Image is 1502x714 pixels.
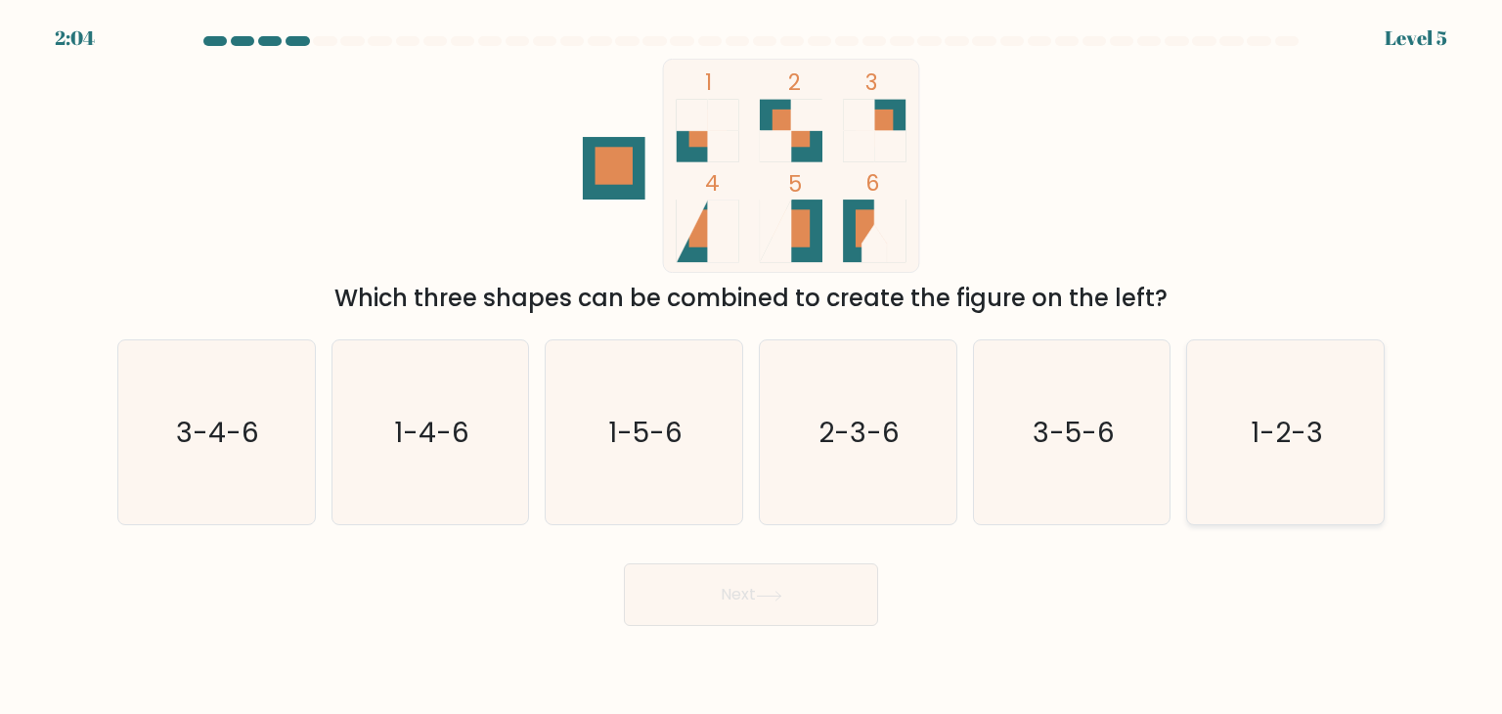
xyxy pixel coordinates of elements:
text: 3-5-6 [1033,413,1115,452]
div: Which three shapes can be combined to create the figure on the left? [129,281,1373,316]
tspan: 6 [865,167,879,199]
tspan: 4 [705,167,720,199]
button: Next [624,563,878,626]
div: 2:04 [55,23,95,53]
div: Level 5 [1385,23,1447,53]
tspan: 3 [865,67,877,98]
tspan: 1 [705,67,712,98]
text: 1-2-3 [1251,413,1323,452]
text: 2-3-6 [819,413,901,452]
tspan: 2 [788,67,801,98]
text: 1-4-6 [394,413,469,452]
text: 3-4-6 [177,413,260,452]
tspan: 5 [788,168,802,200]
text: 1-5-6 [609,413,684,452]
